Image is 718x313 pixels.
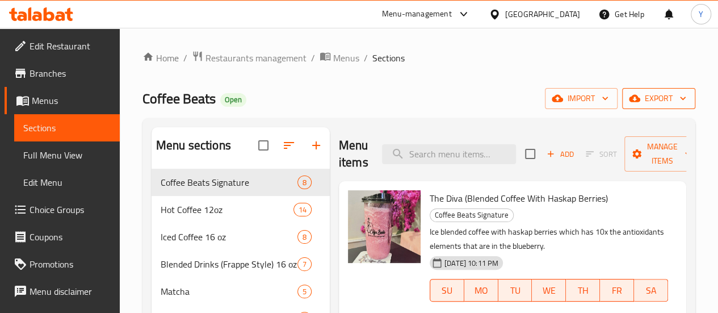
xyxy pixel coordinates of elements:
[545,88,618,109] button: import
[192,51,306,65] a: Restaurants management
[30,39,111,53] span: Edit Restaurant
[435,282,460,299] span: SU
[30,203,111,216] span: Choice Groups
[161,285,297,298] span: Matcha
[339,137,368,171] h2: Menu items
[161,257,297,271] span: Blended Drinks (Frappe Style) 16 oz
[298,286,311,297] span: 5
[536,282,561,299] span: WE
[382,144,516,164] input: search
[152,223,330,251] div: Iced Coffee 16 oz8
[5,251,120,278] a: Promotions
[633,140,691,168] span: Manage items
[364,51,368,65] li: /
[23,148,111,162] span: Full Menu View
[5,32,120,60] a: Edit Restaurant
[624,136,700,172] button: Manage items
[372,51,405,65] span: Sections
[161,203,293,216] span: Hot Coffee 12oz
[303,132,330,159] button: Add section
[297,230,312,244] div: items
[30,230,111,244] span: Coupons
[30,285,111,298] span: Menu disclaimer
[251,133,275,157] span: Select all sections
[430,208,513,222] span: Coffee Beats Signature
[5,223,120,251] a: Coupons
[464,279,498,302] button: MO
[14,141,120,169] a: Full Menu View
[152,278,330,305] div: Matcha5
[542,145,578,163] span: Add item
[14,114,120,141] a: Sections
[23,176,111,189] span: Edit Menu
[631,91,686,106] span: export
[152,169,330,196] div: Coffee Beats Signature8
[348,190,421,263] img: The Diva (Blended Coffee With Haskap Berries)
[142,51,179,65] a: Home
[152,196,330,223] div: Hot Coffee 12oz14
[142,86,216,111] span: Coffee Beats
[5,87,120,114] a: Menus
[5,60,120,87] a: Branches
[600,279,634,302] button: FR
[498,279,532,302] button: TU
[532,279,566,302] button: WE
[518,142,542,166] span: Select section
[220,95,246,105] span: Open
[382,7,452,21] div: Menu-management
[333,51,359,65] span: Menus
[5,278,120,305] a: Menu disclaimer
[14,169,120,196] a: Edit Menu
[297,285,312,298] div: items
[430,190,608,207] span: The Diva (Blended Coffee With Haskap Berries)
[699,8,703,20] span: Y
[570,282,595,299] span: TH
[622,88,695,109] button: export
[5,196,120,223] a: Choice Groups
[542,145,578,163] button: Add
[469,282,494,299] span: MO
[430,225,668,253] p: Ice blended coffee with haskap berries which has 10x the antioxidants elements that are in the bl...
[205,51,306,65] span: Restaurants management
[634,279,668,302] button: SA
[298,177,311,188] span: 8
[161,176,297,189] span: Coffee Beats Signature
[545,148,576,161] span: Add
[604,282,629,299] span: FR
[220,93,246,107] div: Open
[23,121,111,135] span: Sections
[440,258,503,269] span: [DATE] 10:11 PM
[30,66,111,80] span: Branches
[639,282,664,299] span: SA
[430,208,514,222] div: Coffee Beats Signature
[298,259,311,270] span: 7
[32,94,111,107] span: Menus
[554,91,608,106] span: import
[320,51,359,65] a: Menus
[298,232,311,243] span: 8
[156,137,231,154] h2: Menu sections
[430,279,464,302] button: SU
[294,205,311,215] span: 14
[578,145,624,163] span: Select section first
[293,203,312,216] div: items
[297,176,312,189] div: items
[297,257,312,271] div: items
[152,251,330,278] div: Blended Drinks (Frappe Style) 16 oz7
[503,282,528,299] span: TU
[566,279,600,302] button: TH
[142,51,695,65] nav: breadcrumb
[275,132,303,159] span: Sort sections
[311,51,315,65] li: /
[183,51,187,65] li: /
[30,257,111,271] span: Promotions
[161,230,297,244] span: Iced Coffee 16 oz
[505,8,580,20] div: [GEOGRAPHIC_DATA]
